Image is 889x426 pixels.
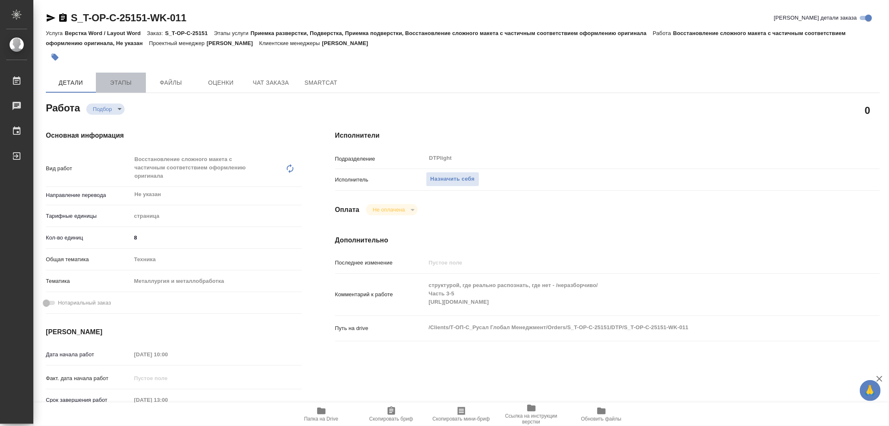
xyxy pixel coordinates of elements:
[131,274,302,288] div: Металлургия и металлобработка
[863,382,877,399] span: 🙏
[286,403,356,426] button: Папка на Drive
[433,416,490,422] span: Скопировать мини-бриф
[304,416,338,422] span: Папка на Drive
[865,103,870,117] h2: 0
[46,30,65,36] p: Услуга
[366,204,417,215] div: Подбор
[51,78,91,88] span: Детали
[259,40,322,46] p: Клиентские менеджеры
[653,30,673,36] p: Работа
[426,257,834,269] input: Пустое поле
[147,30,165,36] p: Заказ:
[131,348,204,360] input: Пустое поле
[46,13,56,23] button: Скопировать ссылку для ЯМессенджера
[322,40,375,46] p: [PERSON_NAME]
[46,100,80,115] h2: Работа
[46,277,131,285] p: Тематика
[46,212,131,220] p: Тарифные единицы
[131,372,204,384] input: Пустое поле
[426,403,496,426] button: Скопировать мини-бриф
[581,416,621,422] span: Обновить файлы
[46,350,131,359] p: Дата начала работ
[301,78,341,88] span: SmartCat
[46,396,131,404] p: Срок завершения работ
[165,30,214,36] p: S_T-OP-C-25151
[46,164,131,173] p: Вид работ
[58,13,68,23] button: Скопировать ссылку
[131,209,302,223] div: страница
[335,290,426,299] p: Комментарий к работе
[131,394,204,406] input: Пустое поле
[335,324,426,333] p: Путь на drive
[201,78,241,88] span: Оценки
[426,320,834,335] textarea: /Clients/Т-ОП-С_Русал Глобал Менеджмент/Orders/S_T-OP-C-25151/DTP/S_T-OP-C-25151-WK-011
[335,259,426,267] p: Последнее изменение
[335,205,360,215] h4: Оплата
[370,206,407,213] button: Не оплачена
[131,232,302,244] input: ✎ Введи что-нибудь
[335,131,880,141] h4: Исполнители
[566,403,636,426] button: Обновить файлы
[356,403,426,426] button: Скопировать бриф
[46,327,302,337] h4: [PERSON_NAME]
[151,78,191,88] span: Файлы
[46,234,131,242] p: Кол-во единиц
[90,106,115,113] button: Подбор
[46,191,131,199] p: Направление перевода
[426,172,479,187] button: Назначить себя
[335,176,426,184] p: Исполнитель
[46,48,64,66] button: Добавить тэг
[860,380,881,401] button: 🙏
[335,155,426,163] p: Подразделение
[369,416,413,422] span: Скопировать бриф
[774,14,857,22] span: [PERSON_NAME] детали заказа
[86,103,125,115] div: Подбор
[58,299,111,307] span: Нотариальный заказ
[71,12,186,23] a: S_T-OP-C-25151-WK-011
[149,40,206,46] p: Проектный менеджер
[496,403,566,426] button: Ссылка на инструкции верстки
[426,278,834,309] textarea: структурой, где реально распознать, где нет - /неразборчиво/ Часть 3-5 [URL][DOMAIN_NAME]
[65,30,147,36] p: Верстка Word / Layout Word
[101,78,141,88] span: Этапы
[251,78,291,88] span: Чат заказа
[214,30,250,36] p: Этапы услуги
[207,40,259,46] p: [PERSON_NAME]
[250,30,653,36] p: Приемка разверстки, Подверстка, Приемка подверстки, Восстановление сложного макета с частичным со...
[335,235,880,245] h4: Дополнительно
[46,255,131,264] p: Общая тематика
[131,252,302,267] div: Техника
[431,174,475,184] span: Назначить себя
[501,413,561,425] span: Ссылка на инструкции верстки
[46,374,131,383] p: Факт. дата начала работ
[46,131,302,141] h4: Основная информация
